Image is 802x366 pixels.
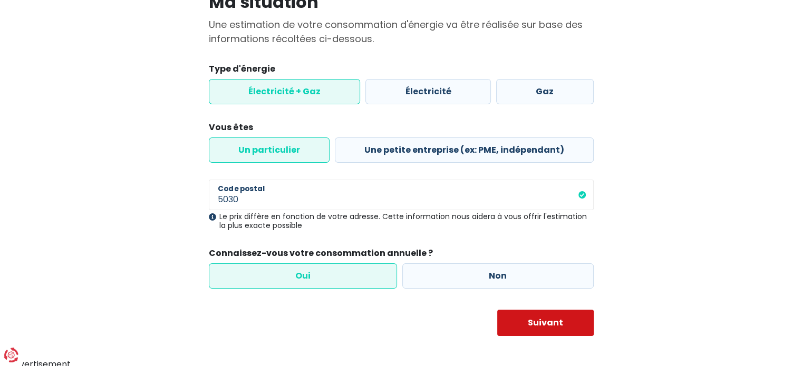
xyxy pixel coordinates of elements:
[402,263,594,289] label: Non
[209,63,594,79] legend: Type d'énergie
[209,121,594,137] legend: Vous êtes
[496,79,594,104] label: Gaz
[335,137,594,163] label: Une petite entreprise (ex: PME, indépendant)
[209,247,594,263] legend: Connaissez-vous votre consommation annuelle ?
[365,79,491,104] label: Électricité
[209,79,361,104] label: Électricité + Gaz
[209,17,594,46] p: Une estimation de votre consommation d'énergie va être réalisée sur base des informations récolté...
[209,137,330,163] label: Un particulier
[497,310,594,336] button: Suivant
[209,180,594,210] input: 1000
[209,212,594,230] div: Le prix diffère en fonction de votre adresse. Cette information nous aidera à vous offrir l'estim...
[209,263,398,289] label: Oui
